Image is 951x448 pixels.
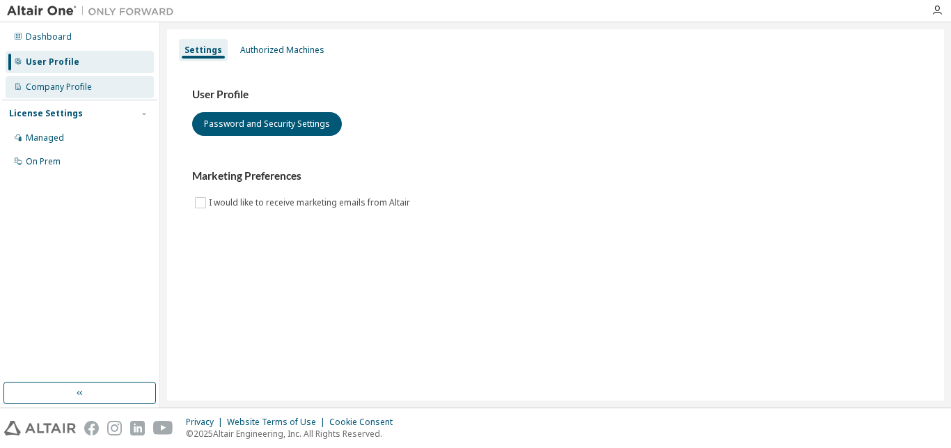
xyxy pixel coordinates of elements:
div: User Profile [26,56,79,68]
div: Dashboard [26,31,72,43]
button: Password and Security Settings [192,112,342,136]
img: facebook.svg [84,421,99,435]
div: Privacy [186,417,227,428]
img: Altair One [7,4,181,18]
h3: Marketing Preferences [192,169,919,183]
label: I would like to receive marketing emails from Altair [209,194,413,211]
div: Settings [184,45,222,56]
div: Company Profile [26,82,92,93]
div: Website Terms of Use [227,417,329,428]
div: License Settings [9,108,83,119]
h3: User Profile [192,88,919,102]
div: Authorized Machines [240,45,324,56]
p: © 2025 Altair Engineering, Inc. All Rights Reserved. [186,428,401,440]
div: On Prem [26,156,61,167]
img: linkedin.svg [130,421,145,435]
img: instagram.svg [107,421,122,435]
img: youtube.svg [153,421,173,435]
div: Cookie Consent [329,417,401,428]
img: altair_logo.svg [4,421,76,435]
div: Managed [26,132,64,144]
